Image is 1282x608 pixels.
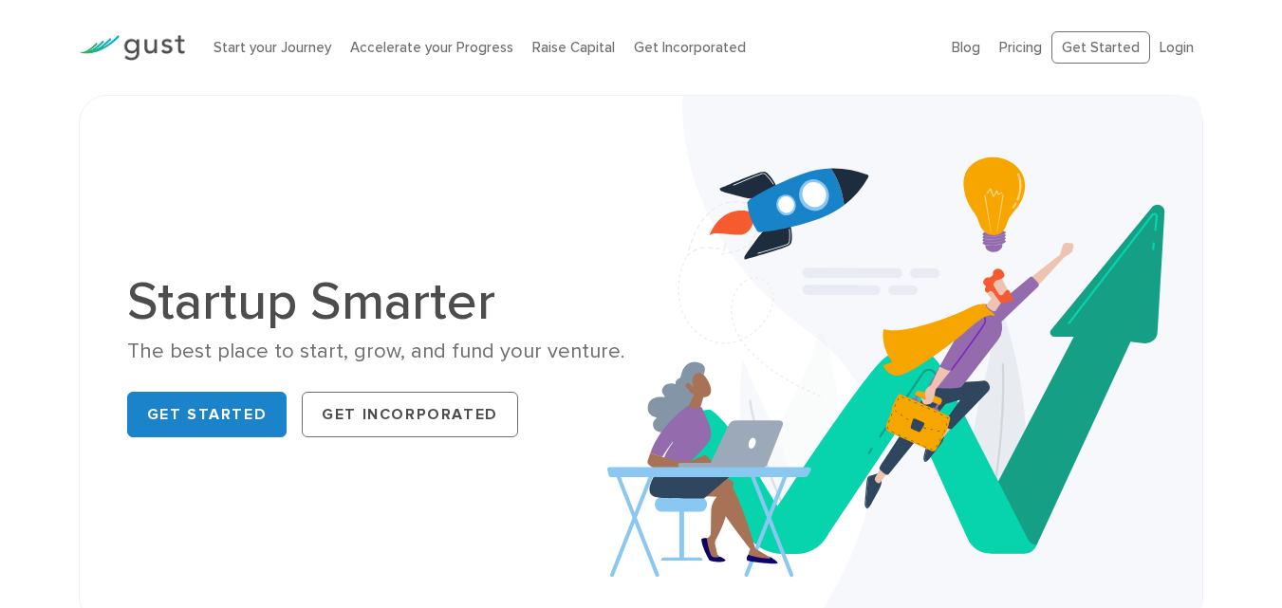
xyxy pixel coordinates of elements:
a: Get Incorporated [634,39,746,56]
a: Get Incorporated [302,392,518,437]
div: The best place to start, grow, and fund your venture. [127,338,627,365]
a: Accelerate your Progress [350,39,513,56]
a: Start your Journey [214,39,331,56]
a: Login [1160,39,1194,56]
img: Gust Logo [79,35,185,61]
a: Blog [952,39,980,56]
a: Get Started [127,392,288,437]
a: Raise Capital [532,39,615,56]
h1: Startup Smarter [127,275,627,328]
a: Get Started [1051,31,1150,64]
a: Pricing [999,39,1042,56]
